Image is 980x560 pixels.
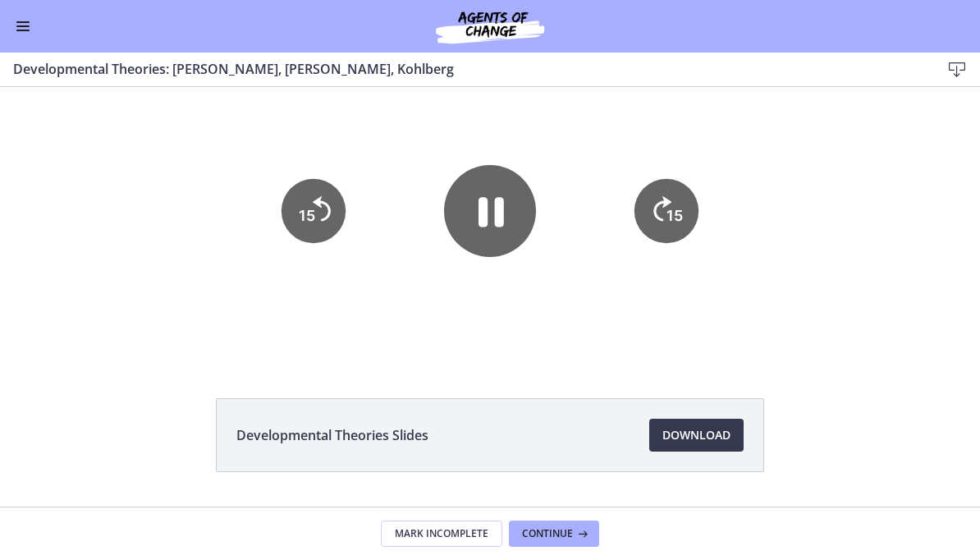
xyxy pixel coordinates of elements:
[13,16,33,36] button: Enable menu
[509,521,599,547] button: Continue
[634,91,698,155] button: Skip ahead 15 seconds
[236,425,428,445] span: Developmental Theories Slides
[281,91,345,155] button: Skip back 15 seconds
[667,119,684,136] tspan: 15
[662,425,730,445] span: Download
[392,7,588,46] img: Agents of Change
[381,521,502,547] button: Mark Incomplete
[395,527,488,540] span: Mark Incomplete
[299,119,315,136] tspan: 15
[444,78,536,170] button: Pause
[649,419,744,452] a: Download
[13,59,914,79] h3: Developmental Theories: [PERSON_NAME], [PERSON_NAME], Kohlberg
[522,527,573,540] span: Continue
